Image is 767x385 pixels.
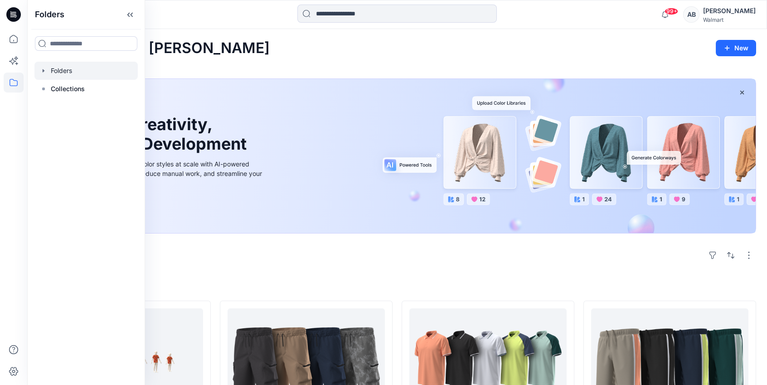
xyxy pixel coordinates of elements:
[665,8,678,15] span: 99+
[60,199,264,217] a: Discover more
[51,83,85,94] p: Collections
[38,40,270,57] h2: Welcome back, [PERSON_NAME]
[703,5,756,16] div: [PERSON_NAME]
[60,159,264,188] div: Explore ideas faster and recolor styles at scale with AI-powered tools that boost creativity, red...
[683,6,699,23] div: AB
[38,281,756,292] h4: Styles
[703,16,756,23] div: Walmart
[60,115,251,154] h1: Unleash Creativity, Speed Up Development
[716,40,756,56] button: New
